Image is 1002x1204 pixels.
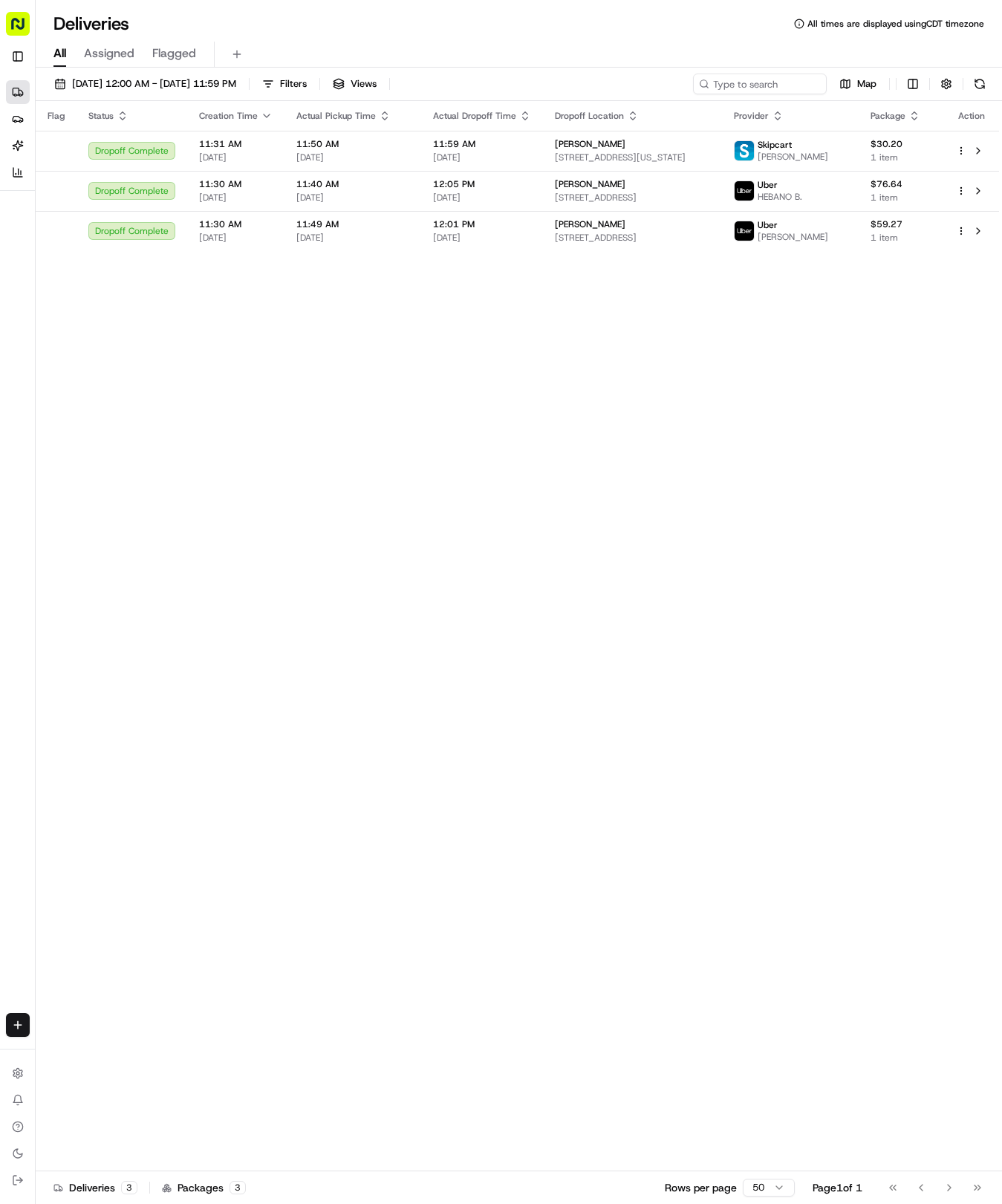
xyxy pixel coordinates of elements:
[758,219,778,231] span: Uber
[735,221,754,241] img: uber-new-logo.jpeg
[758,179,778,191] span: Uber
[956,110,987,122] div: Action
[296,152,409,163] span: [DATE]
[871,178,932,190] span: $76.64
[121,1181,137,1194] div: 3
[693,74,827,94] input: Type to search
[433,232,531,244] span: [DATE]
[433,110,516,122] span: Actual Dropoff Time
[871,232,932,244] span: 1 item
[735,181,754,201] img: uber-new-logo.jpeg
[88,110,114,122] span: Status
[84,45,134,62] span: Assigned
[871,138,932,150] span: $30.20
[433,218,531,230] span: 12:01 PM
[735,141,754,160] img: profile_skipcart_partner.png
[555,232,710,244] span: [STREET_ADDRESS]
[871,110,905,122] span: Package
[296,192,409,204] span: [DATE]
[296,138,409,150] span: 11:50 AM
[758,139,792,151] span: Skipcart
[555,138,625,150] span: [PERSON_NAME]
[555,218,625,230] span: [PERSON_NAME]
[199,232,273,244] span: [DATE]
[162,1180,246,1195] div: Packages
[857,77,876,91] span: Map
[351,77,377,91] span: Views
[53,12,129,36] h1: Deliveries
[555,152,710,163] span: [STREET_ADDRESS][US_STATE]
[871,152,932,163] span: 1 item
[969,74,990,94] button: Refresh
[199,152,273,163] span: [DATE]
[53,1180,137,1195] div: Deliveries
[433,192,531,204] span: [DATE]
[833,74,883,94] button: Map
[199,192,273,204] span: [DATE]
[256,74,313,94] button: Filters
[433,178,531,190] span: 12:05 PM
[871,192,932,204] span: 1 item
[296,232,409,244] span: [DATE]
[555,110,624,122] span: Dropoff Location
[230,1181,246,1194] div: 3
[152,45,196,62] span: Flagged
[326,74,383,94] button: Views
[433,138,531,150] span: 11:59 AM
[665,1180,737,1195] p: Rows per page
[758,231,828,243] span: [PERSON_NAME]
[48,74,243,94] button: [DATE] 12:00 AM - [DATE] 11:59 PM
[433,152,531,163] span: [DATE]
[296,110,376,122] span: Actual Pickup Time
[807,18,984,30] span: All times are displayed using CDT timezone
[871,218,932,230] span: $59.27
[758,191,802,203] span: HEBANO B.
[734,110,769,122] span: Provider
[199,178,273,190] span: 11:30 AM
[199,138,273,150] span: 11:31 AM
[199,218,273,230] span: 11:30 AM
[48,110,65,122] span: Flag
[296,218,409,230] span: 11:49 AM
[555,178,625,190] span: [PERSON_NAME]
[280,77,307,91] span: Filters
[199,110,258,122] span: Creation Time
[758,151,828,163] span: [PERSON_NAME]
[555,192,710,204] span: [STREET_ADDRESS]
[813,1180,862,1195] div: Page 1 of 1
[72,77,236,91] span: [DATE] 12:00 AM - [DATE] 11:59 PM
[296,178,409,190] span: 11:40 AM
[53,45,66,62] span: All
